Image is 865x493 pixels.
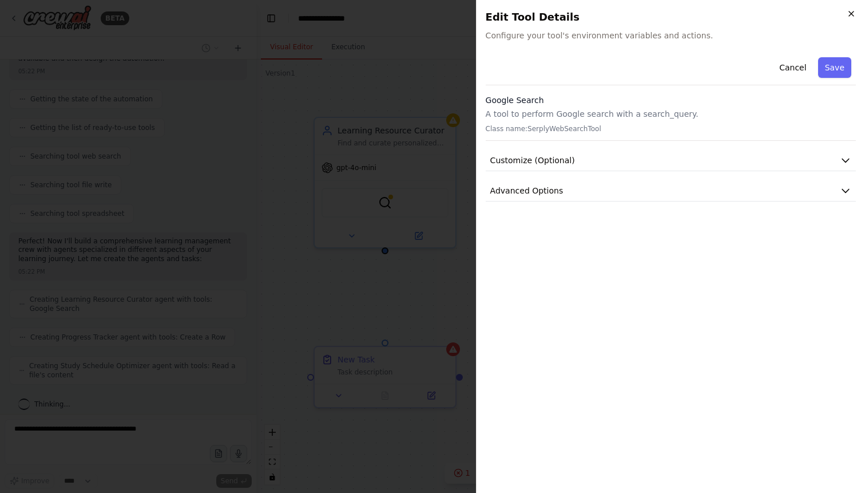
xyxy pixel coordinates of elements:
p: Class name: SerplyWebSearchTool [486,124,856,133]
span: Customize (Optional) [490,155,575,166]
button: Cancel [772,57,813,78]
h2: Edit Tool Details [486,9,856,25]
p: A tool to perform Google search with a search_query. [486,108,856,120]
span: Advanced Options [490,185,564,196]
h3: Google Search [486,94,856,106]
button: Save [818,57,851,78]
span: Configure your tool's environment variables and actions. [486,30,856,41]
button: Advanced Options [486,180,856,202]
button: Customize (Optional) [486,150,856,171]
